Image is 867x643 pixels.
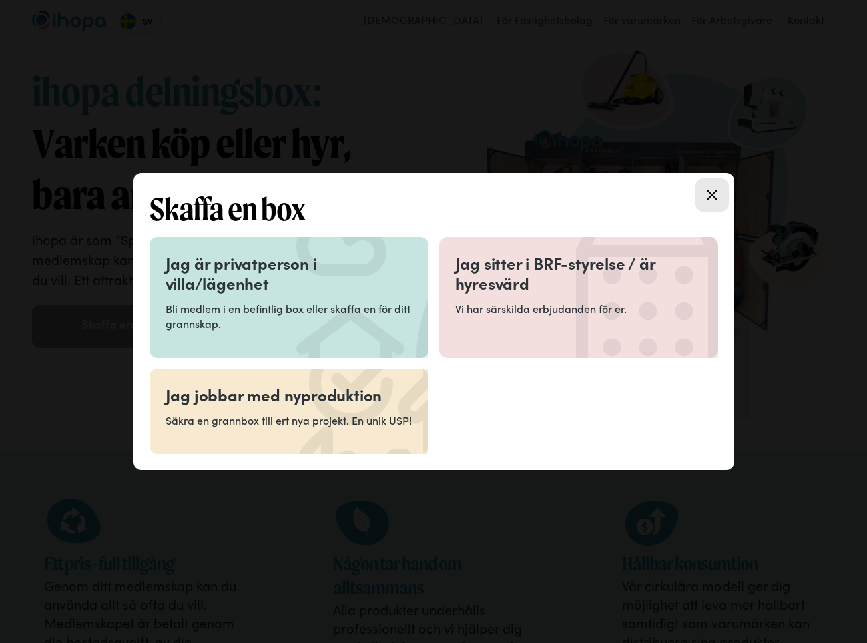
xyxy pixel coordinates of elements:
[166,385,412,405] h3: Jag jobbar med nyproduktion
[439,237,718,358] a: Jag sitter i BRF-styrelse / är hyresvärdVi har särskilda erbjudanden för er.
[455,301,702,316] p: Vi har särskilda erbjudanden för er.
[166,413,412,427] p: Säkra en grannbox till ert nya projekt. En unik USP!
[455,253,702,293] h3: Jag sitter i BRF-styrelse / är hyresvärd
[150,369,428,454] a: Jag jobbar med nyproduktionSäkra en grannbox till ert nya projekt. En unik USP!
[150,237,428,358] a: Jag är privatperson i villa/lägenhetBli medlem i en befintlig box eller skaffa en för ditt granns...
[166,301,412,331] p: Bli medlem i en befintlig box eller skaffa en för ditt grannskap.
[166,253,412,293] h3: Jag är privatperson i villa/lägenhet
[150,189,718,229] h2: Skaffa en box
